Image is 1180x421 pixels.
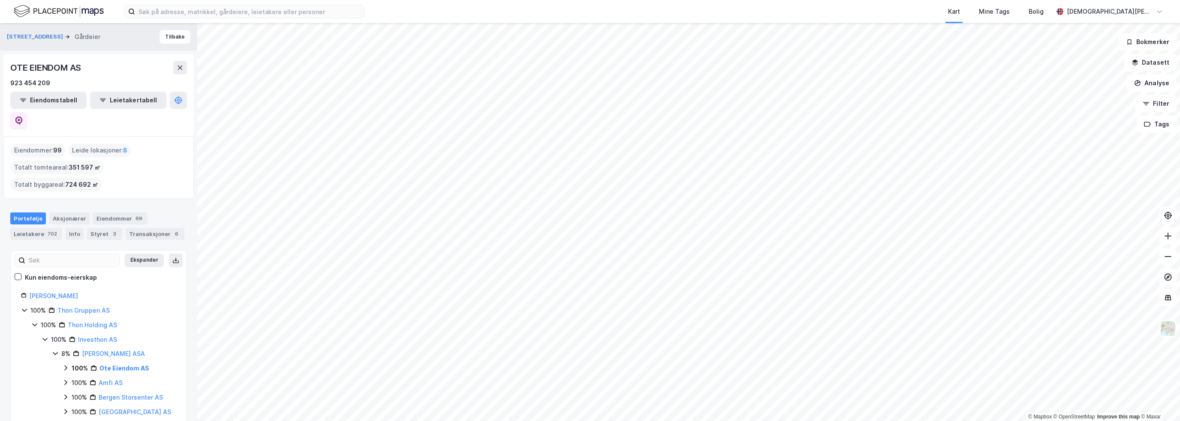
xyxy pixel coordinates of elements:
[948,6,960,17] div: Kart
[25,254,119,267] input: Søk
[134,214,144,223] div: 99
[99,408,171,415] a: [GEOGRAPHIC_DATA] AS
[99,394,163,401] a: Bergen Storsenter AS
[14,4,104,19] img: logo.f888ab2527a4732fd821a326f86c7f29.svg
[1119,33,1177,51] button: Bokmerker
[979,6,1010,17] div: Mine Tags
[66,228,84,240] div: Info
[160,30,190,44] button: Tilbake
[1097,414,1140,420] a: Improve this map
[135,5,364,18] input: Søk på adresse, matrikkel, gårdeiere, leietakere eller personer
[1124,54,1177,71] button: Datasett
[10,228,62,240] div: Leietakere
[29,292,78,299] a: [PERSON_NAME]
[1137,380,1180,421] iframe: Chat Widget
[10,212,46,224] div: Portefølje
[1137,380,1180,421] div: Kontrollprogram for chat
[7,33,65,41] button: [STREET_ADDRESS]
[75,32,100,42] div: Gårdeier
[1029,6,1044,17] div: Bolig
[11,161,104,174] div: Totalt tomteareal :
[1067,6,1153,17] div: [DEMOGRAPHIC_DATA][PERSON_NAME]
[72,378,87,388] div: 100%
[61,349,70,359] div: 8%
[1028,414,1052,420] a: Mapbox
[82,350,145,357] a: [PERSON_NAME] ASA
[11,178,102,191] div: Totalt byggareal :
[72,363,88,373] div: 100%
[72,392,87,403] div: 100%
[41,320,56,330] div: 100%
[57,307,110,314] a: Thon Gruppen AS
[93,212,147,224] div: Eiendommer
[10,92,87,109] button: Eiendomstabell
[99,379,123,386] a: Amfi AS
[87,228,122,240] div: Styret
[90,92,166,109] button: Leietakertabell
[99,364,149,372] a: Ote Eiendom AS
[125,254,164,267] button: Ekspander
[1054,414,1095,420] a: OpenStreetMap
[123,145,127,155] span: 8
[126,228,184,240] div: Transaksjoner
[11,143,65,157] div: Eiendommer :
[30,305,46,316] div: 100%
[1127,75,1177,92] button: Analyse
[65,179,98,190] span: 724 692 ㎡
[10,78,50,88] div: 923 454 209
[69,162,100,173] span: 351 597 ㎡
[68,321,117,328] a: Thon Holding AS
[110,230,119,238] div: 3
[51,334,66,345] div: 100%
[46,230,59,238] div: 702
[72,407,87,417] div: 100%
[69,143,131,157] div: Leide lokasjoner :
[53,145,62,155] span: 99
[25,272,97,283] div: Kun eiendoms-eierskap
[78,336,117,343] a: Investhon AS
[10,61,83,75] div: OTE EIENDOM AS
[1160,320,1176,337] img: Z
[172,230,181,238] div: 6
[1137,116,1177,133] button: Tags
[49,212,90,224] div: Aksjonærer
[1135,95,1177,112] button: Filter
